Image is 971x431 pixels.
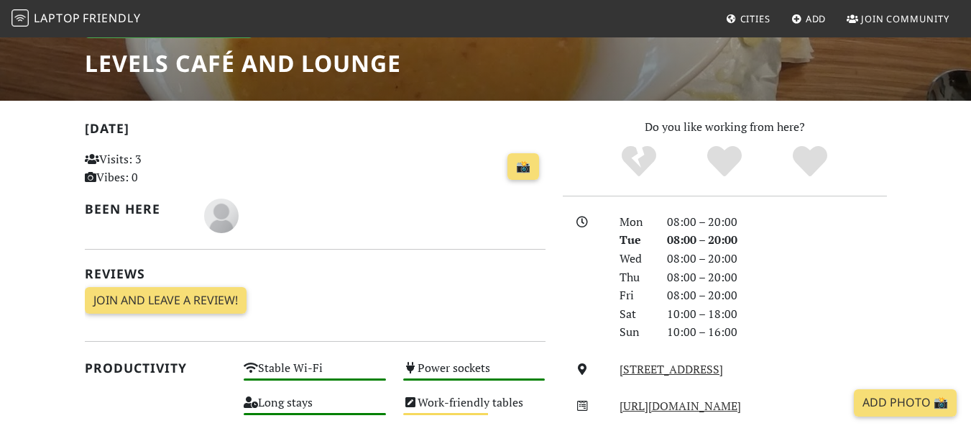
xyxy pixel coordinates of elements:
div: Wed [611,250,658,268]
a: Join Community [841,6,955,32]
div: Fri [611,286,658,305]
h2: Productivity [85,360,227,376]
h2: Been here [85,201,187,217]
div: 08:00 – 20:00 [658,213,896,232]
h2: [DATE] [85,121,546,142]
div: Stable Wi-Fi [235,358,395,392]
div: 10:00 – 18:00 [658,305,896,324]
span: Join Community [861,12,949,25]
div: 08:00 – 20:00 [658,286,896,305]
a: [URL][DOMAIN_NAME] [620,398,741,414]
div: Power sockets [395,358,554,392]
a: LaptopFriendly LaptopFriendly [11,6,141,32]
div: Mon [611,213,658,232]
div: 08:00 – 20:00 [658,231,896,250]
a: Cities [720,6,776,32]
div: No [597,144,682,180]
span: Cities [740,12,770,25]
h2: Reviews [85,266,546,281]
span: Add [806,12,827,25]
div: 08:00 – 20:00 [658,250,896,268]
div: Work-friendly tables [395,392,554,427]
img: blank-535327c66bd565773addf3077783bbfce4b00ec00e9fd257753287c682c7fa38.png [204,199,239,233]
a: 📸 [507,153,539,181]
div: 10:00 – 16:00 [658,323,896,342]
span: Laurence D [204,207,239,222]
div: Yes [682,144,768,180]
div: Long stays [235,392,395,427]
a: Join and leave a review! [85,287,247,314]
p: Do you like working from here? [563,118,887,137]
a: Add [786,6,832,32]
div: Thu [611,268,658,287]
span: Friendly [83,10,140,26]
div: Sun [611,323,658,342]
img: LaptopFriendly [11,9,29,27]
div: 08:00 – 20:00 [658,268,896,287]
div: Sat [611,305,658,324]
a: [STREET_ADDRESS] [620,361,723,377]
div: Tue [611,231,658,250]
div: Definitely! [767,144,852,180]
span: Laptop [34,10,80,26]
p: Visits: 3 Vibes: 0 [85,150,227,187]
h1: Levels Café and Lounge [85,50,401,77]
